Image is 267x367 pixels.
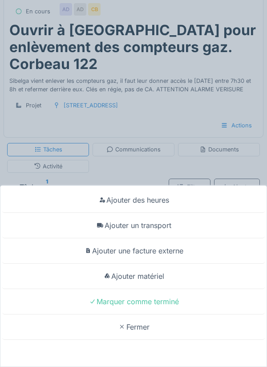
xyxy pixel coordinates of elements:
[2,213,265,238] div: Ajouter un transport
[2,314,265,340] div: Fermer
[2,188,265,213] div: Ajouter des heures
[2,238,265,264] div: Ajouter une facture externe
[2,264,265,289] div: Ajouter matériel
[2,289,265,314] div: Marquer comme terminé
